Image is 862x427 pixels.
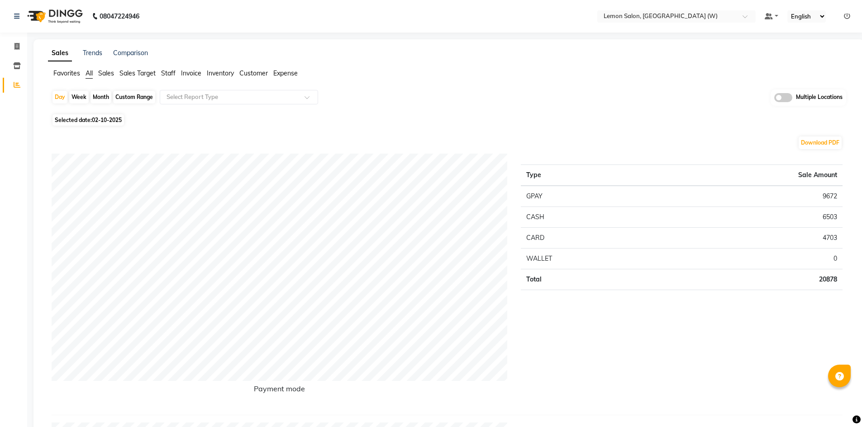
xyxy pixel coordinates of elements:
[521,206,657,227] td: CASH
[521,269,657,290] td: Total
[69,91,89,103] div: Week
[52,385,507,397] h6: Payment mode
[657,248,843,269] td: 0
[207,69,234,77] span: Inventory
[521,248,657,269] td: WALLET
[48,45,72,61] a: Sales
[181,69,201,77] span: Invoice
[119,69,156,77] span: Sales Target
[796,93,843,102] span: Multiple Locations
[86,69,93,77] span: All
[98,69,114,77] span: Sales
[100,4,139,29] b: 08047224946
[799,136,842,149] button: Download PDF
[23,4,85,29] img: logo
[161,69,176,77] span: Staff
[52,91,67,103] div: Day
[657,164,843,186] th: Sale Amount
[273,69,298,77] span: Expense
[657,269,843,290] td: 20878
[83,49,102,57] a: Trends
[52,114,124,126] span: Selected date:
[113,91,155,103] div: Custom Range
[657,227,843,248] td: 4703
[53,69,80,77] span: Favorites
[521,164,657,186] th: Type
[521,227,657,248] td: CARD
[113,49,148,57] a: Comparison
[657,206,843,227] td: 6503
[824,391,853,418] iframe: chat widget
[239,69,268,77] span: Customer
[90,91,111,103] div: Month
[657,186,843,207] td: 9672
[521,186,657,207] td: GPAY
[92,117,122,123] span: 02-10-2025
